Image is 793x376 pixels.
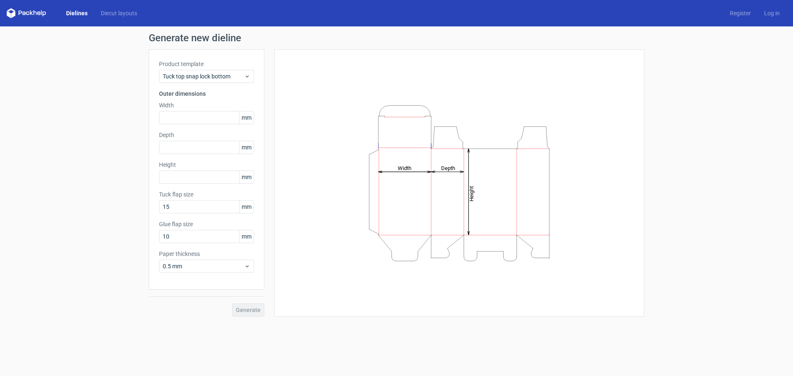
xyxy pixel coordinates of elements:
tspan: Height [468,186,475,201]
label: Depth [159,131,254,139]
label: Height [159,161,254,169]
a: Dielines [59,9,94,17]
label: Glue flap size [159,220,254,228]
h3: Outer dimensions [159,90,254,98]
span: mm [239,141,254,154]
tspan: Width [398,165,411,171]
span: mm [239,111,254,124]
a: Diecut layouts [94,9,144,17]
span: mm [239,171,254,183]
a: Register [723,9,757,17]
label: Tuck flap size [159,190,254,199]
span: Tuck top snap lock bottom [163,72,244,80]
span: 0.5 mm [163,262,244,270]
label: Width [159,101,254,109]
span: mm [239,230,254,243]
label: Paper thickness [159,250,254,258]
a: Log in [757,9,786,17]
label: Product template [159,60,254,68]
h1: Generate new dieline [149,33,644,43]
span: mm [239,201,254,213]
tspan: Depth [441,165,455,171]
